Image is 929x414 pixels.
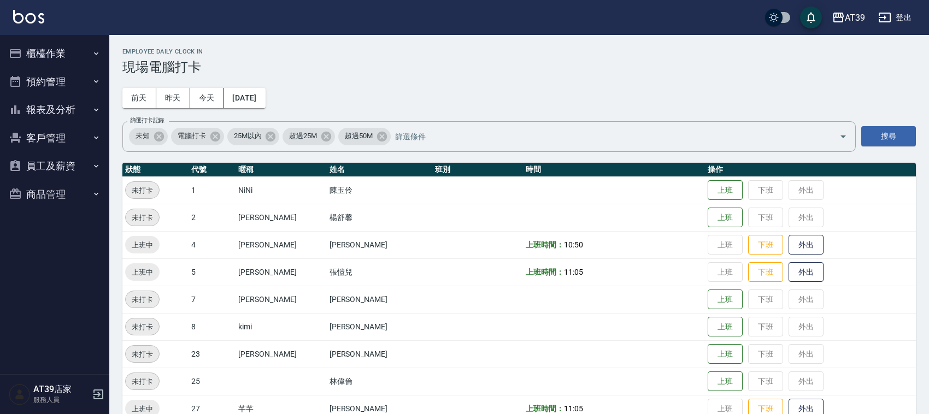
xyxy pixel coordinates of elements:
span: 未打卡 [126,212,159,223]
button: 報表及分析 [4,96,105,124]
td: [PERSON_NAME] [327,340,433,368]
button: 下班 [748,262,783,282]
td: kimi [236,313,326,340]
th: 時間 [523,163,705,177]
td: 張愷兒 [327,258,433,286]
td: 7 [189,286,236,313]
span: 10:50 [564,240,583,249]
div: 電腦打卡 [171,128,224,145]
button: 登出 [874,8,916,28]
div: 超過50M [338,128,391,145]
button: save [800,7,822,28]
button: 今天 [190,88,224,108]
th: 暱稱 [236,163,326,177]
span: 11:05 [564,404,583,413]
span: 11:05 [564,268,583,276]
td: [PERSON_NAME] [327,231,433,258]
h2: Employee Daily Clock In [122,48,916,55]
td: 23 [189,340,236,368]
input: 篩選條件 [392,127,820,146]
h5: AT39店家 [33,384,89,395]
td: 陳玉伶 [327,176,433,204]
td: [PERSON_NAME] [236,231,326,258]
span: 未打卡 [126,348,159,360]
span: 上班中 [125,267,160,278]
label: 篩選打卡記錄 [130,116,164,125]
img: Logo [13,10,44,23]
td: [PERSON_NAME] [327,286,433,313]
div: 25M以內 [227,128,280,145]
button: [DATE] [224,88,265,108]
span: 未打卡 [126,376,159,387]
td: 林偉倫 [327,368,433,395]
button: 預約管理 [4,68,105,96]
td: 1 [189,176,236,204]
span: 超過50M [338,131,379,141]
td: [PERSON_NAME] [236,258,326,286]
span: 未知 [129,131,156,141]
td: 2 [189,204,236,231]
span: 超過25M [283,131,324,141]
div: 超過25M [283,128,335,145]
td: 楊舒馨 [327,204,433,231]
div: 未知 [129,128,168,145]
span: 未打卡 [126,321,159,333]
button: 上班 [708,317,743,337]
button: 員工及薪資 [4,152,105,180]
button: 上班 [708,289,743,310]
th: 狀態 [122,163,189,177]
img: Person [9,383,31,405]
td: NiNi [236,176,326,204]
button: 搜尋 [861,126,916,146]
div: AT39 [845,11,865,25]
td: [PERSON_NAME] [236,286,326,313]
button: 昨天 [156,88,190,108]
span: 未打卡 [126,294,159,305]
td: 4 [189,231,236,258]
span: 電腦打卡 [171,131,213,141]
button: 上班 [708,208,743,228]
td: [PERSON_NAME] [236,340,326,368]
th: 姓名 [327,163,433,177]
button: 上班 [708,180,743,200]
td: [PERSON_NAME] [327,313,433,340]
h3: 現場電腦打卡 [122,60,916,75]
span: 上班中 [125,239,160,251]
td: 25 [189,368,236,395]
span: 未打卡 [126,185,159,196]
button: 上班 [708,371,743,392]
button: 下班 [748,235,783,255]
b: 上班時間： [526,268,564,276]
th: 操作 [705,163,916,177]
button: 櫃檯作業 [4,39,105,68]
th: 班別 [432,163,523,177]
td: 8 [189,313,236,340]
button: 前天 [122,88,156,108]
th: 代號 [189,163,236,177]
td: 5 [189,258,236,286]
p: 服務人員 [33,395,89,405]
button: 商品管理 [4,180,105,209]
button: 客戶管理 [4,124,105,152]
button: AT39 [827,7,869,29]
b: 上班時間： [526,404,564,413]
button: 外出 [789,235,824,255]
button: 外出 [789,262,824,282]
td: [PERSON_NAME] [236,204,326,231]
span: 25M以內 [227,131,268,141]
b: 上班時間： [526,240,564,249]
button: Open [834,128,852,145]
button: 上班 [708,344,743,364]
